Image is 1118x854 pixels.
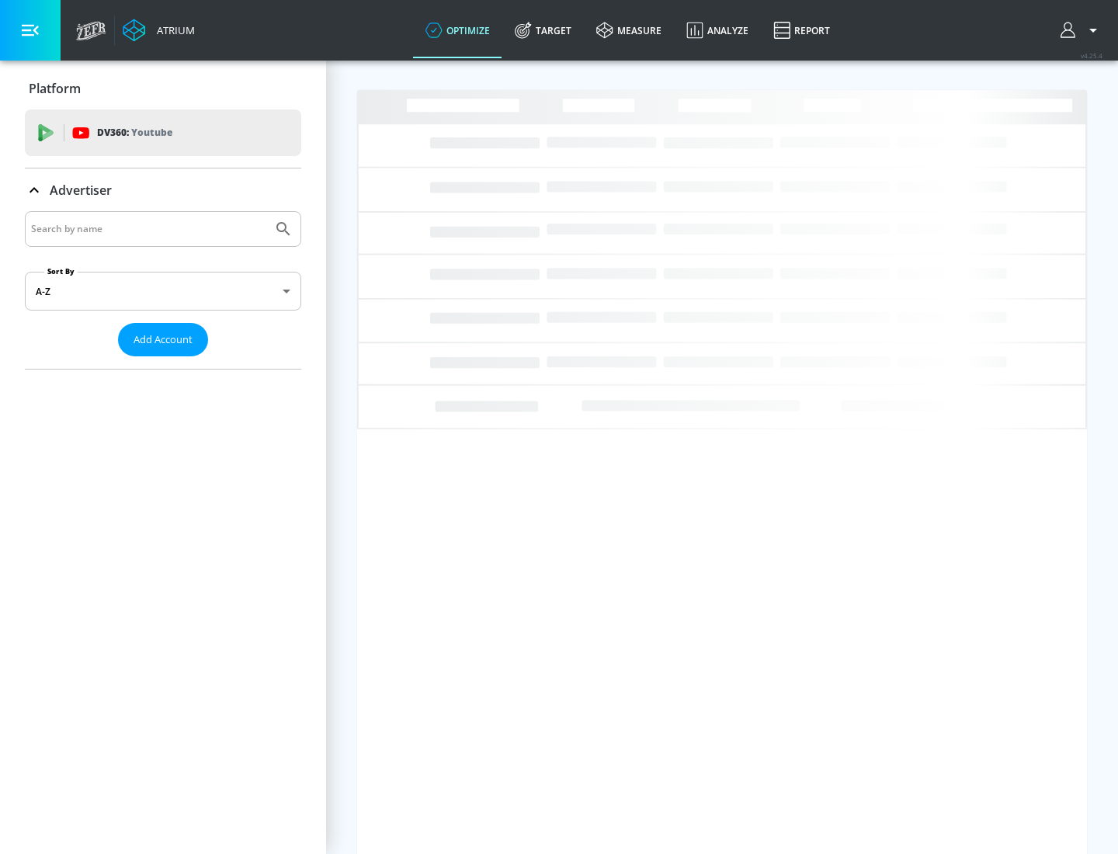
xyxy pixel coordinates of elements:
a: Report [761,2,842,58]
a: Analyze [674,2,761,58]
nav: list of Advertiser [25,356,301,369]
div: Advertiser [25,211,301,369]
input: Search by name [31,219,266,239]
div: A-Z [25,272,301,311]
p: Youtube [131,124,172,141]
p: Platform [29,80,81,97]
a: Target [502,2,584,58]
div: Atrium [151,23,195,37]
button: Add Account [118,323,208,356]
div: DV360: Youtube [25,109,301,156]
div: Platform [25,67,301,110]
p: Advertiser [50,182,112,199]
a: optimize [413,2,502,58]
label: Sort By [44,266,78,276]
div: Advertiser [25,168,301,212]
a: measure [584,2,674,58]
span: Add Account [134,331,193,349]
p: DV360: [97,124,172,141]
span: v 4.25.4 [1081,51,1102,60]
a: Atrium [123,19,195,42]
